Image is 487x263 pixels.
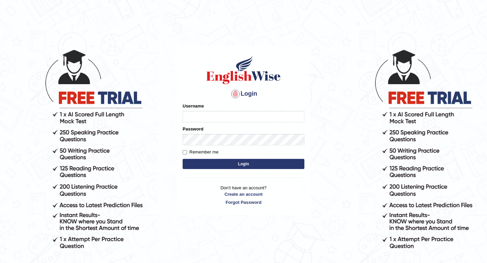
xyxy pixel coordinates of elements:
p: Don't have an account? [183,185,304,206]
h4: Login [183,89,304,99]
label: Username [183,103,204,109]
button: Login [183,159,304,169]
img: Logo of English Wise sign in for intelligent practice with AI [205,55,282,85]
a: Forgot Password [183,199,304,206]
input: Remember me [183,150,187,154]
a: Create an account [183,191,304,197]
label: Password [183,126,203,132]
label: Remember me [183,149,218,156]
